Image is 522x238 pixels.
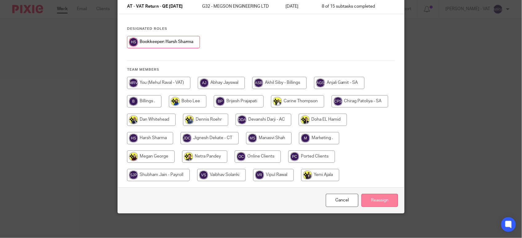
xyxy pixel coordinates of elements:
[127,26,395,31] h4: Designated Roles
[202,3,273,10] p: G32 - MEGSON ENGINEERING LTD
[127,67,395,72] h4: Team members
[326,194,358,207] a: Close this dialog window
[361,194,398,207] input: Reassign
[286,3,309,10] p: [DATE]
[127,5,183,9] span: AT - VAT Return - QE [DATE]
